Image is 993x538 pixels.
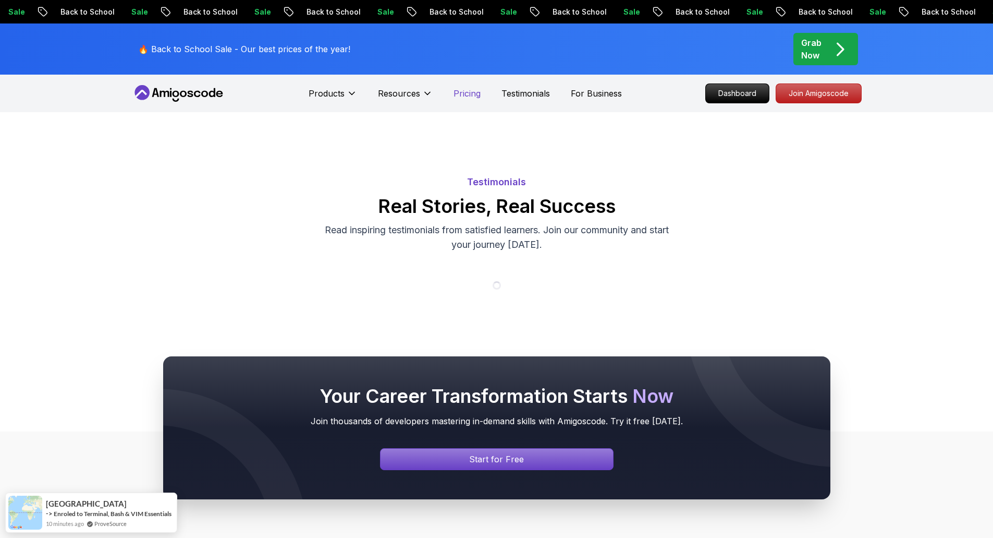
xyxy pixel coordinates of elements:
p: Back to School [789,7,860,17]
p: Start for Free [469,453,524,465]
span: 10 minutes ago [46,519,84,528]
a: Dashboard [705,83,769,103]
p: Back to School [174,7,244,17]
p: Back to School [51,7,121,17]
h2: Real Stories, Real Success [132,196,862,217]
a: Pricing [453,87,481,100]
p: Products [309,87,345,100]
span: Now [632,385,673,408]
p: Back to School [297,7,367,17]
p: Sale [860,7,893,17]
span: -> [46,509,53,518]
p: Back to School [420,7,491,17]
p: Sale [121,7,155,17]
span: [GEOGRAPHIC_DATA] [46,499,127,508]
p: Sale [737,7,770,17]
p: Grab Now [801,37,822,62]
p: Sale [367,7,401,17]
img: provesource social proof notification image [8,496,42,530]
p: Join Amigoscode [776,84,861,103]
p: Back to School [912,7,983,17]
p: Resources [378,87,420,100]
a: For Business [571,87,622,100]
a: Testimonials [501,87,550,100]
p: Join thousands of developers mastering in-demand skills with Amigoscode. Try it free [DATE]. [184,415,810,427]
p: Testimonials [132,175,862,189]
p: Back to School [666,7,737,17]
p: Dashboard [706,84,769,103]
a: Signin page [380,448,614,470]
p: Sale [491,7,524,17]
button: Resources [378,87,433,108]
a: ProveSource [94,519,127,528]
p: Back to School [543,7,614,17]
p: Sale [244,7,278,17]
a: Join Amigoscode [776,83,862,103]
h2: Your Career Transformation Starts [184,386,810,407]
p: Read inspiring testimonials from satisfied learners. Join our community and start your journey [D... [322,223,672,252]
p: Sale [614,7,647,17]
p: 🔥 Back to School Sale - Our best prices of the year! [138,43,350,55]
button: Products [309,87,357,108]
a: Enroled to Terminal, Bash & VIM Essentials [54,509,171,518]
